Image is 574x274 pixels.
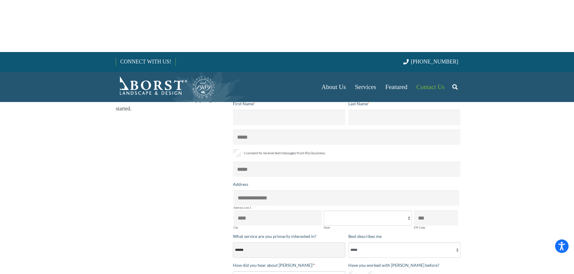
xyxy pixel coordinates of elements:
[348,101,368,106] span: Last Name
[233,263,314,268] span: How did you hear about [PERSON_NAME]?
[350,72,381,102] a: Services
[414,226,458,229] label: ZIP Code
[233,234,316,239] span: What service are you primarily interested in?
[233,101,253,106] span: First Name
[449,79,461,94] a: Search
[324,226,412,229] label: State
[116,75,215,99] a: Borst-Logo
[233,149,241,157] input: I consent to receive text messages from this business.
[116,54,175,69] a: CONNECT WITH US!
[233,242,345,257] select: What service are you primarily interested in?
[348,110,461,125] input: Last Name*
[355,83,376,91] span: Services
[116,95,228,113] p: Fill out the form below and we’ll help you get started.
[348,242,461,257] select: Best describes me
[403,59,458,65] a: [PHONE_NUMBER]
[233,182,248,187] span: Address
[234,226,322,229] label: City
[385,83,407,91] span: Featured
[322,83,346,91] span: About Us
[244,149,326,157] span: I consent to receive text messages from this business.
[233,110,345,125] input: First Name*
[348,234,382,239] span: Best describes me
[381,72,412,102] a: Featured
[317,72,350,102] a: About Us
[417,83,445,91] span: Contact Us
[412,72,449,102] a: Contact Us
[348,263,439,268] span: Have you worked with [PERSON_NAME] before?
[411,59,458,65] span: [PHONE_NUMBER]
[234,206,459,209] label: Address Line 1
